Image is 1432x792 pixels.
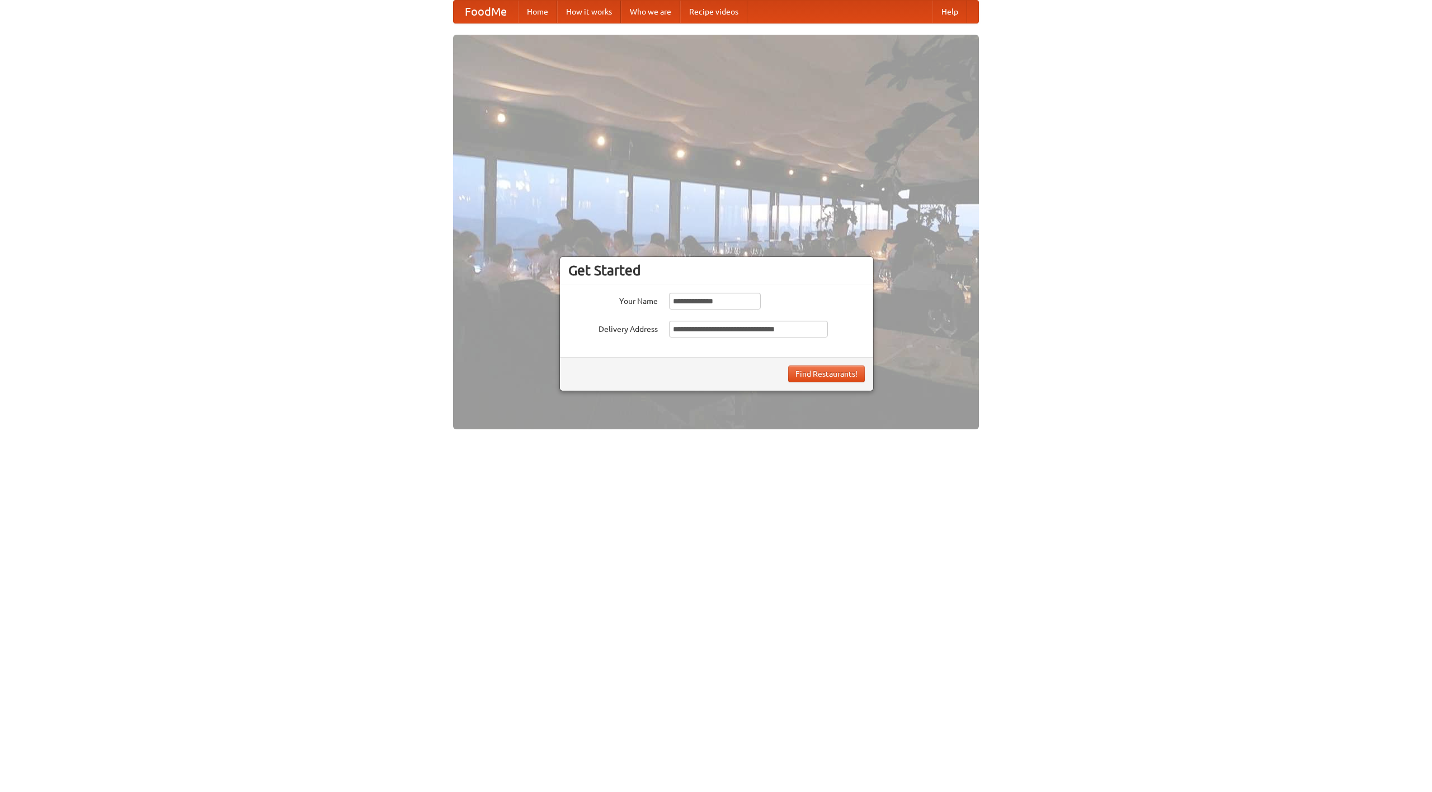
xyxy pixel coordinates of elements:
label: Delivery Address [568,321,658,335]
a: Recipe videos [680,1,747,23]
a: Home [518,1,557,23]
button: Find Restaurants! [788,365,865,382]
a: How it works [557,1,621,23]
a: Help [932,1,967,23]
h3: Get Started [568,262,865,279]
label: Your Name [568,293,658,307]
a: FoodMe [454,1,518,23]
a: Who we are [621,1,680,23]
